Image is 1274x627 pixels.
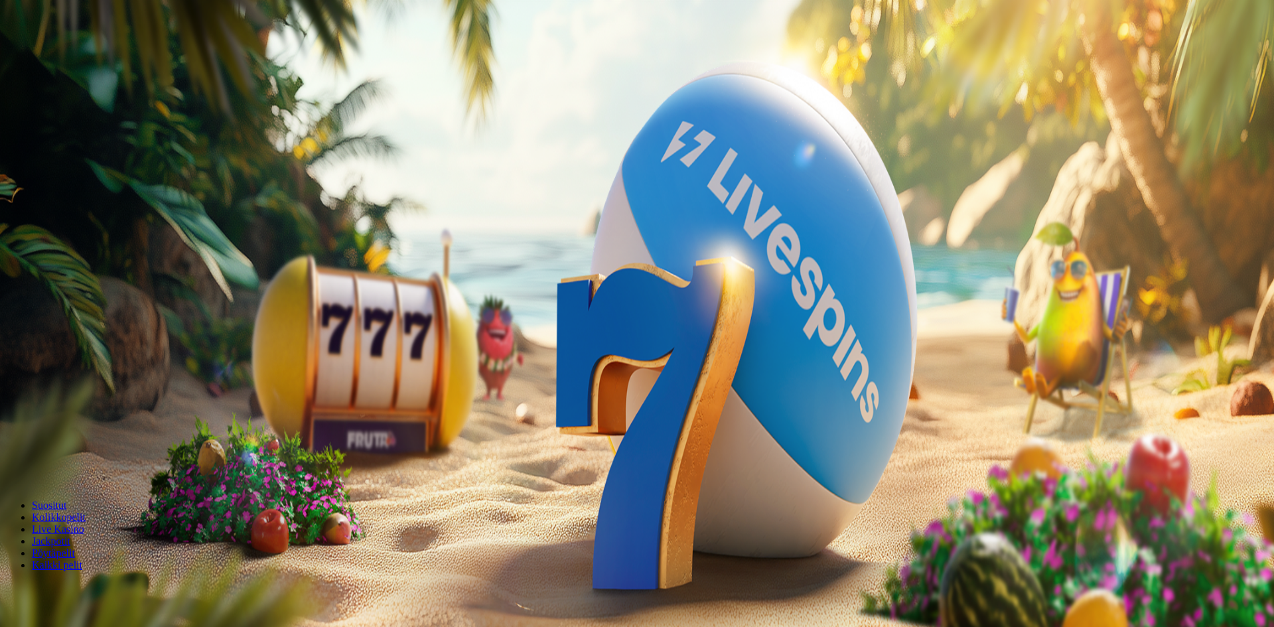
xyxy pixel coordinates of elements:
[32,535,70,547] span: Jackpotit
[5,477,1269,596] header: Lobby
[32,512,86,523] span: Kolikkopelit
[5,477,1269,571] nav: Lobby
[32,523,84,535] span: Live Kasino
[32,547,75,559] span: Pöytäpelit
[32,559,82,571] span: Kaikki pelit
[32,500,66,511] span: Suositut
